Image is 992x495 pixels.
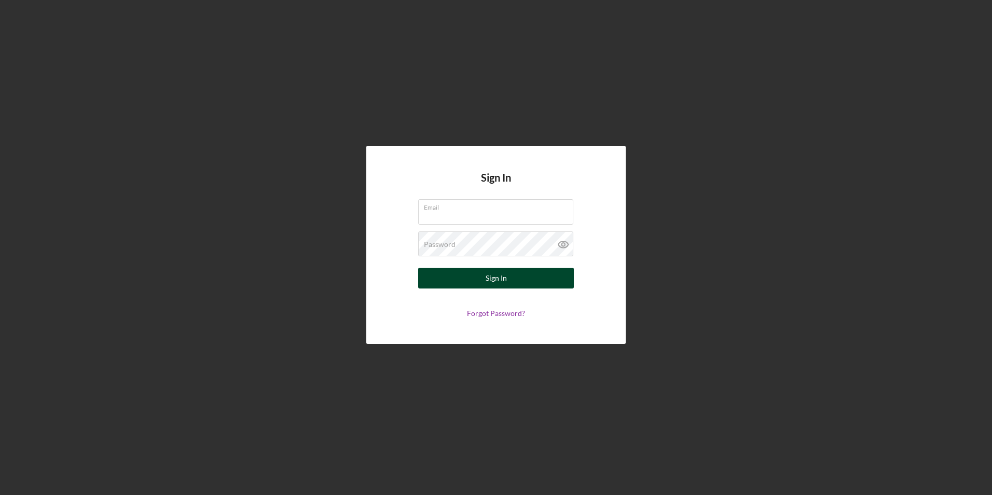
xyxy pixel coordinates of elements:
div: Sign In [486,268,507,288]
label: Password [424,240,456,249]
button: Sign In [418,268,574,288]
a: Forgot Password? [467,309,525,318]
label: Email [424,200,573,211]
h4: Sign In [481,172,511,199]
